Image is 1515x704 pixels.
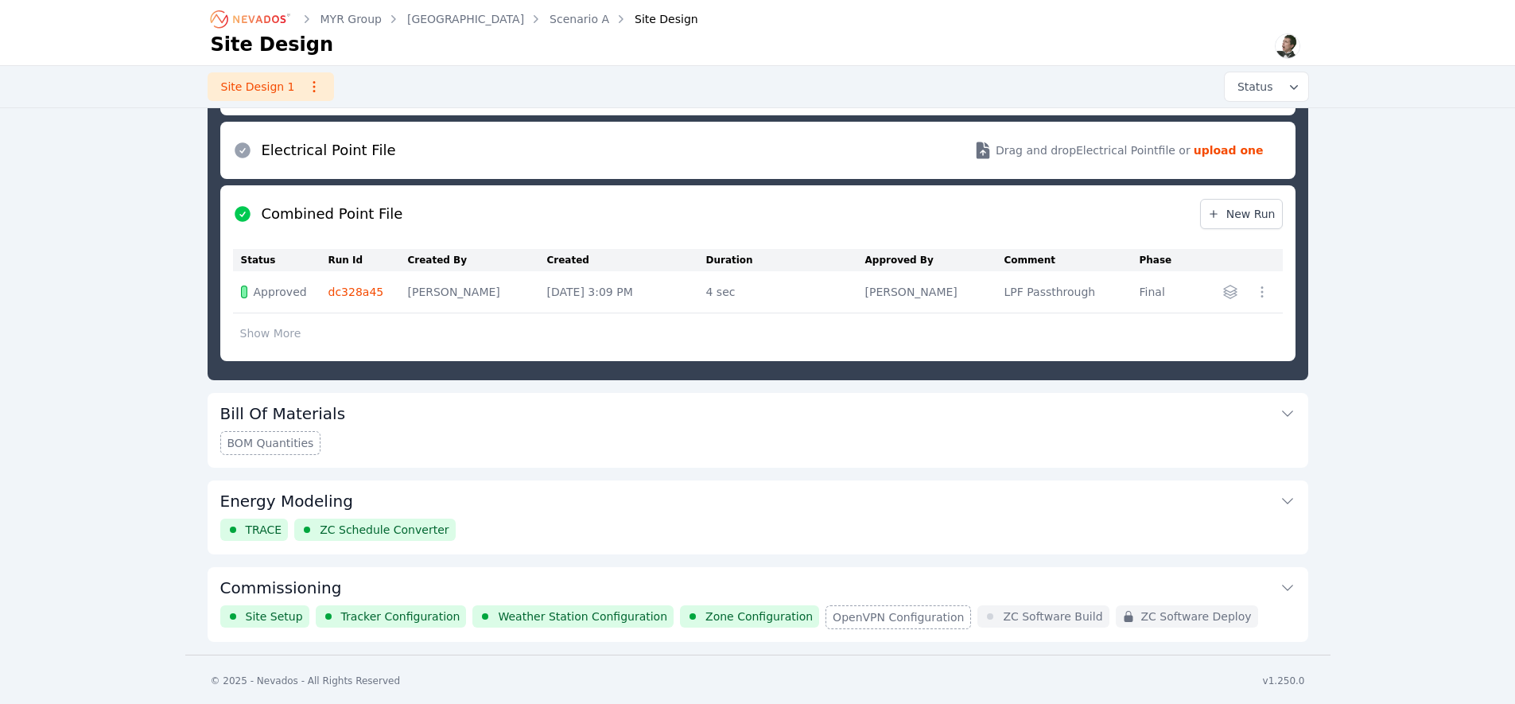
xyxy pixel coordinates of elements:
span: ZC Software Build [1003,609,1102,624]
a: MYR Group [320,11,382,27]
td: [PERSON_NAME] [408,271,547,313]
div: LPF Passthrough [1004,284,1132,300]
strong: upload one [1194,142,1264,158]
button: Commissioning [220,567,1296,605]
span: Site Setup [246,609,303,624]
th: Created [547,249,706,271]
span: Drag and drop Electrical Point file or [996,142,1191,158]
span: TRACE [246,522,282,538]
th: Phase [1140,249,1188,271]
span: Approved [254,284,307,300]
h2: Electrical Point File [262,139,396,161]
div: Final [1140,284,1180,300]
a: Site Design 1 [208,72,334,101]
button: Bill Of Materials [220,393,1296,431]
span: Status [1231,79,1273,95]
nav: Breadcrumb [211,6,698,32]
span: ZC Software Deploy [1141,609,1252,624]
span: BOM Quantities [227,435,314,451]
div: Energy ModelingTRACEZC Schedule Converter [208,480,1308,554]
h3: Energy Modeling [220,490,353,512]
h1: Site Design [211,32,334,57]
button: Show More [233,318,309,348]
h3: Commissioning [220,577,342,599]
a: dc328a45 [328,286,384,298]
div: Bill Of MaterialsBOM Quantities [208,393,1308,468]
span: Weather Station Configuration [498,609,667,624]
th: Status [233,249,328,271]
div: Site Design [612,11,698,27]
th: Duration [706,249,865,271]
div: v1.250.0 [1263,675,1305,687]
td: [PERSON_NAME] [865,271,1004,313]
span: Zone Configuration [705,609,813,624]
h3: Bill Of Materials [220,403,346,425]
span: ZC Schedule Converter [320,522,449,538]
h2: Combined Point File [262,203,403,225]
span: New Run [1207,206,1276,222]
a: New Run [1200,199,1283,229]
th: Run Id [328,249,408,271]
span: OpenVPN Configuration [833,609,964,625]
button: Energy Modeling [220,480,1296,519]
a: [GEOGRAPHIC_DATA] [407,11,524,27]
div: CommissioningSite SetupTracker ConfigurationWeather Station ConfigurationZone ConfigurationOpenVP... [208,567,1308,642]
img: Alex Kushner [1275,33,1300,59]
td: [DATE] 3:09 PM [547,271,706,313]
th: Approved By [865,249,1004,271]
button: Status [1225,72,1308,101]
div: © 2025 - Nevados - All Rights Reserved [211,675,401,687]
span: Tracker Configuration [341,609,460,624]
a: Scenario A [550,11,609,27]
div: 4 sec [706,284,857,300]
button: Drag and dropElectrical Pointfile or upload one [954,128,1283,173]
th: Created By [408,249,547,271]
th: Comment [1004,249,1140,271]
